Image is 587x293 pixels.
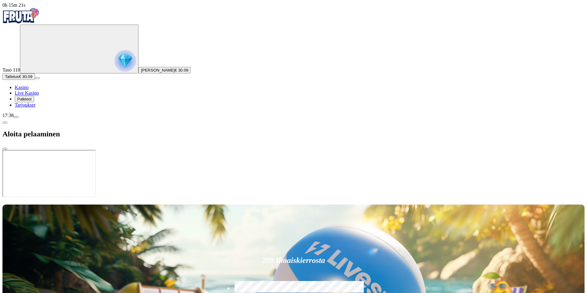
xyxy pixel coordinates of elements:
button: Talletusplus icon€ 30.09 [2,73,35,80]
span: € 30.09 [175,68,188,72]
button: close [2,148,7,150]
img: Fruta [2,8,39,23]
span: 17:38 [2,113,14,118]
button: Palkkiot [15,96,34,102]
button: reward progress [20,25,138,73]
nav: Primary [2,8,585,108]
span: € 30.09 [19,74,32,79]
h2: Aloita pelaaminen [2,130,585,138]
button: menu [14,116,18,118]
span: user session time [2,2,25,8]
nav: Main menu [2,85,585,108]
span: Talletus [5,74,19,79]
span: Taso 110 [2,67,20,72]
a: Tarjoukset [15,102,35,107]
button: chevron-left icon [2,122,7,123]
span: Palkkiot [17,97,32,101]
span: [PERSON_NAME] [141,68,175,72]
img: reward progress [115,50,136,72]
button: menu [35,77,40,79]
button: [PERSON_NAME]€ 30.09 [138,67,191,73]
a: Live Kasino [15,90,39,96]
a: Fruta [2,19,39,24]
a: Kasino [15,85,29,90]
